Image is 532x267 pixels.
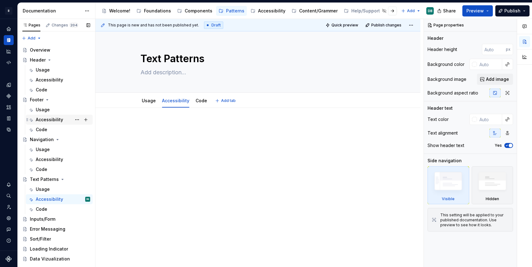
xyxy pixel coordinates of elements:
[175,6,215,16] a: Components
[4,35,14,45] a: Documentation
[20,174,93,184] a: Text Patterns
[36,77,63,83] div: Accessibility
[428,61,465,67] div: Background color
[482,44,506,55] input: Auto
[324,21,361,30] button: Quick preview
[193,94,210,107] div: Code
[477,74,513,85] button: Add image
[506,47,511,52] p: px
[26,125,93,135] a: Code
[399,7,423,15] button: Add
[30,47,50,53] div: Overview
[99,6,133,16] a: Welcome!
[30,246,68,252] div: Loading Indicator
[52,23,78,28] div: Changes
[36,206,47,212] div: Code
[36,127,47,133] div: Code
[486,76,509,82] span: Add image
[26,204,93,214] a: Code
[4,24,14,34] a: Home
[30,176,59,182] div: Text Patterns
[20,34,43,43] button: Add
[20,214,93,224] a: Inputs/Form
[428,46,457,53] div: Header height
[477,59,502,70] input: Auto
[428,130,458,136] div: Text alignment
[4,213,14,223] div: Settings
[30,136,54,143] div: Navigation
[26,85,93,95] a: Code
[30,226,65,232] div: Error Messaging
[4,58,14,67] div: Code automation
[428,116,449,122] div: Text color
[20,55,93,65] a: Header
[196,98,207,103] a: Code
[36,117,63,123] div: Accessibility
[20,135,93,145] a: Navigation
[428,90,478,96] div: Background aspect ratio
[428,142,464,149] div: Show header text
[20,234,93,244] a: Sort/Filter
[185,8,212,14] div: Components
[4,102,14,112] a: Assets
[36,196,63,202] div: Accessibility
[462,5,493,16] button: Preview
[20,95,93,105] a: Footer
[226,8,244,14] div: Patterns
[1,4,16,17] button: B
[30,216,55,222] div: Inputs/Form
[160,94,192,107] div: Accessibility
[4,113,14,123] a: Storybook stories
[36,156,63,163] div: Accessibility
[4,80,14,90] a: Design tokens
[428,8,433,13] div: DB
[144,8,171,14] div: Foundations
[30,236,51,242] div: Sort/Filter
[69,23,78,28] span: 204
[26,115,93,125] a: Accessibility
[20,45,93,55] a: Overview
[466,8,484,14] span: Preview
[30,256,70,262] div: Data Vizualization
[216,6,247,16] a: Patterns
[4,224,14,234] button: Contact support
[26,184,93,194] a: Usage
[428,35,443,41] div: Header
[477,114,502,125] input: Auto
[26,164,93,174] a: Code
[428,105,453,111] div: Header text
[4,46,14,56] a: Analytics
[4,125,14,135] a: Data sources
[299,8,338,14] div: Content/Grammer
[109,8,130,14] div: Welcome!
[4,180,14,190] button: Notifications
[341,6,389,16] a: Help/Support
[36,107,50,113] div: Usage
[248,6,288,16] a: Accessibility
[289,6,340,16] a: Content/Grammer
[20,254,93,264] a: Data Vizualization
[6,256,12,262] svg: Supernova Logo
[20,45,93,264] div: Page tree
[4,91,14,101] a: Components
[26,145,93,154] a: Usage
[36,146,50,153] div: Usage
[142,98,156,103] a: Usage
[134,6,173,16] a: Foundations
[26,75,93,85] a: Accessibility
[23,8,81,14] div: Documentation
[407,8,415,13] span: Add
[428,76,466,82] div: Background image
[4,191,14,201] button: Search ⌘K
[139,51,374,66] textarea: Text Patterns
[495,5,530,16] button: Publish
[4,202,14,212] div: Invite team
[363,21,404,30] button: Publish changes
[20,244,93,254] a: Loading Indicator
